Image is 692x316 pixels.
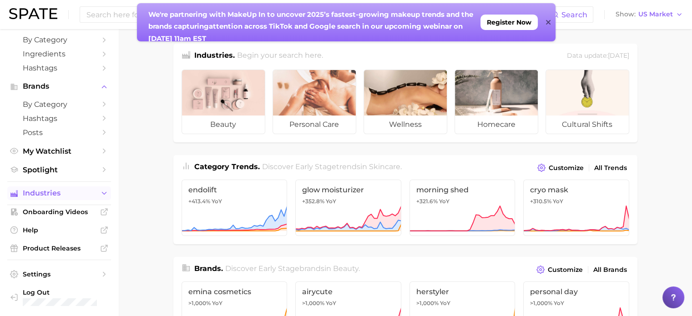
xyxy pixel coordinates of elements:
[194,264,223,273] span: Brands .
[188,186,281,194] span: endolift
[23,114,96,123] span: Hashtags
[333,264,359,273] span: beauty
[7,205,111,219] a: Onboarding Videos
[302,198,324,205] span: +352.8%
[188,287,281,296] span: emina cosmetics
[23,270,96,278] span: Settings
[416,287,509,296] span: herstyler
[7,33,111,47] a: by Category
[194,162,260,171] span: Category Trends .
[7,144,111,158] a: My Watchlist
[273,115,356,134] span: personal care
[554,300,564,307] span: YoY
[7,241,111,255] a: Product Releases
[7,80,111,93] button: Brands
[534,263,585,276] button: Customize
[302,186,394,194] span: glow moisturizer
[188,300,211,306] span: >1,000%
[7,111,111,125] a: Hashtags
[86,7,551,22] input: Search here for a brand, industry, or ingredient
[212,300,222,307] span: YoY
[182,70,265,134] a: beauty
[591,264,629,276] a: All Brands
[7,125,111,140] a: Posts
[613,9,685,20] button: ShowUS Market
[409,180,515,236] a: morning shed+321.6% YoY
[530,198,551,205] span: +310.5%
[523,180,629,236] a: cryo mask+310.5% YoY
[326,300,336,307] span: YoY
[546,115,629,134] span: cultural shifts
[530,300,552,306] span: >1,000%
[237,50,323,62] h2: Begin your search here.
[9,8,57,19] img: SPATE
[182,180,288,236] a: endolift+413.4% YoY
[593,266,627,274] span: All Brands
[7,267,111,281] a: Settings
[23,208,96,216] span: Onboarding Videos
[23,100,96,109] span: by Category
[7,97,111,111] a: by Category
[188,198,210,205] span: +413.4%
[440,300,450,307] span: YoY
[23,50,96,58] span: Ingredients
[594,164,627,172] span: All Trends
[546,70,629,134] a: cultural shifts
[369,162,400,171] span: skincare
[561,10,587,19] span: Search
[194,50,235,62] h1: Industries.
[23,288,104,296] span: Log Out
[364,115,447,134] span: wellness
[7,163,111,177] a: Spotlight
[23,226,96,234] span: Help
[592,162,629,174] a: All Trends
[7,286,111,309] a: Log out. Currently logged in with e-mail ykkim110@cosrx.co.kr.
[23,128,96,137] span: Posts
[262,162,402,171] span: Discover Early Stage trends in .
[7,61,111,75] a: Hashtags
[23,244,96,252] span: Product Releases
[416,186,509,194] span: morning shed
[273,70,356,134] a: personal care
[326,198,336,205] span: YoY
[455,70,538,134] a: homecare
[364,70,447,134] a: wellness
[535,161,586,174] button: Customize
[295,180,401,236] a: glow moisturizer+352.8% YoY
[548,266,583,274] span: Customize
[23,64,96,72] span: Hashtags
[638,12,673,17] span: US Market
[302,287,394,296] span: airycute
[225,264,360,273] span: Discover Early Stage brands in .
[549,164,584,172] span: Customize
[212,198,222,205] span: YoY
[7,223,111,237] a: Help
[182,115,265,134] span: beauty
[23,147,96,155] span: My Watchlist
[567,50,629,62] div: Data update: [DATE]
[439,198,450,205] span: YoY
[416,300,439,306] span: >1,000%
[553,198,563,205] span: YoY
[23,189,96,197] span: Industries
[7,186,111,200] button: Industries
[23,82,96,90] span: Brands
[455,115,538,134] span: homecare
[7,47,111,61] a: Ingredients
[616,12,636,17] span: Show
[416,198,438,205] span: +321.6%
[530,287,622,296] span: personal day
[530,186,622,194] span: cryo mask
[23,166,96,174] span: Spotlight
[302,300,324,306] span: >1,000%
[23,35,96,44] span: by Category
